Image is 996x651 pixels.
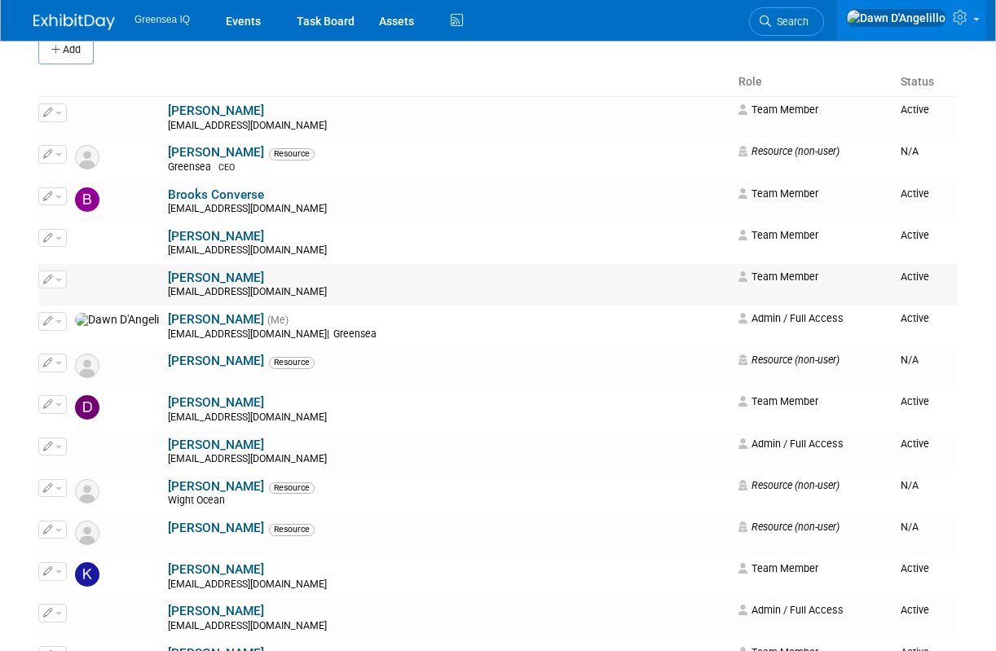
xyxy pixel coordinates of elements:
img: Dawn D'Angelillo [846,9,946,27]
span: Active [901,271,929,283]
span: N/A [901,145,919,157]
a: [PERSON_NAME] [168,604,264,618]
span: Team Member [738,103,818,116]
img: Cameron Bradley [75,229,99,253]
span: Resource [269,357,315,368]
span: N/A [901,479,919,491]
a: [PERSON_NAME] [168,395,264,410]
img: David Pearson [75,271,99,295]
div: [EMAIL_ADDRESS][DOMAIN_NAME] [168,203,728,216]
div: [EMAIL_ADDRESS][DOMAIN_NAME] [168,244,728,257]
span: Admin / Full Access [738,604,844,616]
div: [EMAIL_ADDRESS][DOMAIN_NAME] [168,453,728,466]
span: Active [901,103,929,116]
img: Kirstin Collins [75,562,99,587]
img: Resource [75,145,99,169]
img: Dawn D'Angelillo [75,313,160,328]
span: Team Member [738,187,818,200]
th: Role [732,68,894,96]
div: [EMAIL_ADDRESS][DOMAIN_NAME] [168,328,728,341]
span: Admin / Full Access [738,438,844,450]
a: [PERSON_NAME] [168,145,264,160]
span: Team Member [738,395,818,407]
img: Beau Campfield [75,103,99,128]
span: N/A [901,521,919,533]
span: Active [901,562,929,574]
div: [EMAIL_ADDRESS][DOMAIN_NAME] [168,411,728,424]
span: Greensea [168,161,216,173]
span: Resource (non-user) [738,479,840,491]
a: Search [749,7,824,36]
span: Resource (non-user) [738,354,840,366]
img: Lindsey Keller [75,604,99,628]
div: [EMAIL_ADDRESS][DOMAIN_NAME] [168,620,728,633]
a: [PERSON_NAME] [168,229,264,244]
span: Team Member [738,562,818,574]
span: N/A [901,354,919,366]
a: [PERSON_NAME] [168,312,264,327]
a: [PERSON_NAME] [168,521,264,535]
a: [PERSON_NAME] [168,438,264,452]
a: [PERSON_NAME] [168,562,264,577]
span: Active [901,229,929,241]
span: Active [901,438,929,450]
img: ExhibitDay [33,14,115,30]
span: Resource [269,148,315,160]
span: Greensea IQ [134,14,190,25]
span: Resource (non-user) [738,145,840,157]
div: [EMAIL_ADDRESS][DOMAIN_NAME] [168,120,728,133]
span: Team Member [738,271,818,283]
div: [EMAIL_ADDRESS][DOMAIN_NAME] [168,578,728,592]
a: Brooks Converse [168,187,264,202]
a: [PERSON_NAME] [168,271,264,285]
img: Resource [75,354,99,378]
img: Resource [75,479,99,504]
img: Dillon Grady [75,438,99,462]
span: Admin / Full Access [738,312,844,324]
span: Active [901,395,929,407]
img: Derek Borrell [75,395,99,420]
a: [PERSON_NAME] [168,103,264,118]
a: [PERSON_NAME] [168,479,264,494]
button: Add [38,35,94,64]
span: Resource [269,524,315,535]
span: | [327,328,329,340]
span: Active [901,604,929,616]
th: Status [894,68,958,96]
img: Brooks Converse [75,187,99,212]
span: Search [771,15,809,28]
img: Resource [75,521,99,545]
span: Team Member [738,229,818,241]
a: [PERSON_NAME] [168,354,264,368]
span: Active [901,187,929,200]
span: Greensea [329,328,381,340]
div: [EMAIL_ADDRESS][DOMAIN_NAME] [168,286,728,299]
span: (Me) [267,315,289,326]
span: Resource [269,482,315,494]
span: Resource (non-user) [738,521,840,533]
span: CEO [218,162,235,173]
span: Active [901,312,929,324]
span: Wight Ocean [168,495,230,506]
